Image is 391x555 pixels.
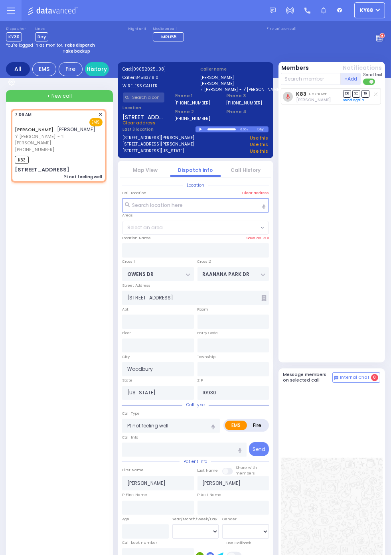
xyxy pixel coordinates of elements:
[283,372,333,382] h5: Message members on selected call
[15,112,32,118] span: 7:06 AM
[122,540,157,545] label: Call back number
[250,148,269,155] a: Use this
[122,516,129,522] label: Age
[47,92,72,100] span: + New call
[122,190,146,196] label: Call Location
[123,141,195,148] a: [STREET_ADDRESS][PERSON_NAME]
[197,492,222,498] label: P Last Name
[6,42,63,48] span: You're logged in as monitor.
[63,48,90,54] strong: Take backup
[172,516,219,522] div: Year/Month/Week/Day
[270,8,276,14] img: message.svg
[343,64,382,72] button: Notifications
[122,213,133,218] label: Areas
[246,235,269,241] label: Save as POI
[197,330,218,336] label: Entry Code
[231,167,261,173] a: Call History
[161,33,177,40] span: MRH55
[250,135,269,142] a: Use this
[267,27,296,31] label: Fire units on call
[28,6,81,16] img: Logo
[123,135,195,142] a: [STREET_ADDRESS][PERSON_NAME]
[242,190,269,196] label: Clear address
[122,307,128,312] label: Apt
[225,421,247,430] label: EMS
[201,81,269,87] label: [PERSON_NAME]
[136,75,159,81] span: 8456371810
[122,283,150,288] label: Street Address
[123,120,156,126] span: Clear address
[6,27,26,31] label: Dispatcher
[15,166,69,174] div: [STREET_ADDRESS]
[15,133,100,146] span: ר' [PERSON_NAME]' - ר' [PERSON_NAME]
[201,66,269,72] label: Caller name
[122,411,140,416] label: Call Type
[282,64,309,72] button: Members
[6,32,22,41] span: KY30
[15,156,29,164] span: K83
[123,113,165,120] span: [STREET_ADDRESS]
[249,442,269,456] button: Send
[226,108,268,115] span: Phone 4
[15,126,53,133] a: [PERSON_NAME]
[123,105,165,111] label: Location
[201,87,269,92] label: ר' [PERSON_NAME]' - ר' [PERSON_NAME]
[122,467,144,473] label: First Name
[201,75,269,81] label: [PERSON_NAME]
[127,224,163,231] span: Select an area
[371,374,378,381] span: 0
[236,470,255,476] span: members
[15,146,54,153] span: [PHONE_NUMBER]
[332,372,380,383] button: Internal Chat 0
[178,167,213,173] a: Dispatch info
[227,540,251,546] label: Use Callback
[197,468,218,473] label: Last Name
[99,111,103,118] span: ✕
[174,116,210,122] label: [PHONE_NUMBER]
[226,100,262,106] label: [PHONE_NUMBER]
[296,97,331,103] span: Dov Guttman
[57,126,95,133] span: [PERSON_NAME]
[85,62,109,76] a: History
[222,516,237,522] label: Gender
[122,492,147,498] label: P First Name
[122,235,151,241] label: Location Name
[35,32,48,41] span: Bay
[361,90,369,98] span: TR
[132,66,166,72] span: [09052025_08]
[309,91,328,97] span: unknown
[32,62,56,76] div: EMS
[354,2,385,18] button: ky68
[296,91,307,97] a: K83
[174,108,216,115] span: Phone 2
[123,83,191,89] label: WIRELESS CALLER
[64,174,103,180] div: Pt not feeling well
[341,73,361,85] button: +Add
[59,62,83,76] div: Fire
[153,27,186,31] label: Medic on call
[352,90,360,98] span: SO
[183,182,208,188] span: Location
[343,98,364,102] a: Send again
[122,330,131,336] label: Floor
[122,354,130,360] label: City
[123,75,191,81] label: Caller:
[122,198,269,213] input: Search location here
[123,148,184,155] a: [STREET_ADDRESS][US_STATE]
[197,307,209,312] label: Room
[89,118,103,126] span: EMS
[197,354,216,360] label: Township
[262,295,267,301] span: Other building occupants
[123,66,191,72] label: Cad:
[343,90,351,98] span: DR
[122,378,132,383] label: State
[197,259,211,264] label: Cross 2
[174,92,216,99] span: Phone 1
[64,42,95,48] strong: Take dispatch
[197,378,203,383] label: ZIP
[226,92,268,99] span: Phone 3
[122,435,138,440] label: Call Info
[247,125,249,134] div: /
[250,141,269,148] a: Use this
[35,27,48,31] label: Lines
